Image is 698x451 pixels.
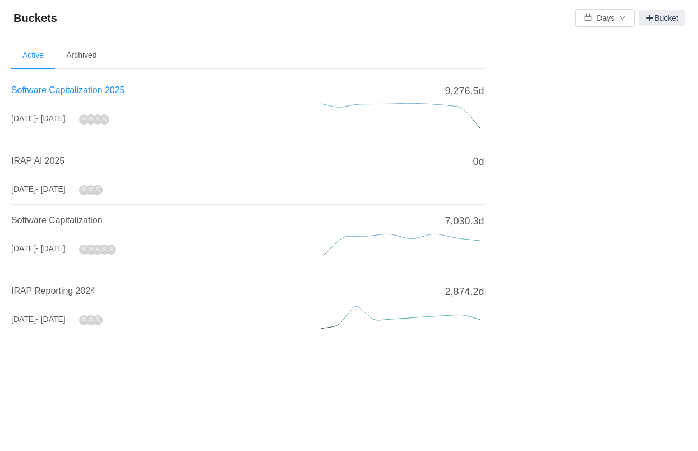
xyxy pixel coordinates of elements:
div: [DATE] [11,183,66,195]
span: 7,030.3d [445,214,484,229]
i: icon: user [81,116,87,122]
li: Active [11,42,55,69]
span: 2,874.2d [445,284,484,300]
i: icon: user [108,246,114,252]
span: 9,276.5d [445,84,484,99]
a: Software Capitalization 2025 [11,85,124,95]
i: icon: user [88,187,94,192]
li: Archived [55,42,108,69]
a: IRAP AI 2025 [11,156,64,165]
i: icon: user [88,246,94,252]
i: icon: user [95,187,100,192]
a: Software Capitalization [11,215,103,225]
span: Buckets [13,9,64,27]
i: icon: user [81,246,87,252]
div: [DATE] [11,243,66,255]
div: [DATE] [11,314,66,325]
i: icon: user [95,116,100,122]
i: icon: user [95,317,100,323]
span: - [DATE] [36,185,66,194]
i: icon: user [88,317,94,323]
button: icon: calendarDaysicon: down [575,9,635,27]
i: icon: user [101,116,107,122]
i: icon: user [88,116,94,122]
span: - [DATE] [36,315,66,324]
div: [DATE] [11,113,66,125]
i: icon: user [95,246,100,252]
span: - [DATE] [36,114,66,123]
i: icon: user [81,317,87,323]
a: Bucket [639,10,685,26]
i: icon: user [101,246,107,252]
i: icon: user [81,187,87,192]
a: IRAP Reporting 2024 [11,286,95,296]
span: - [DATE] [36,244,66,253]
span: 0d [473,154,484,169]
